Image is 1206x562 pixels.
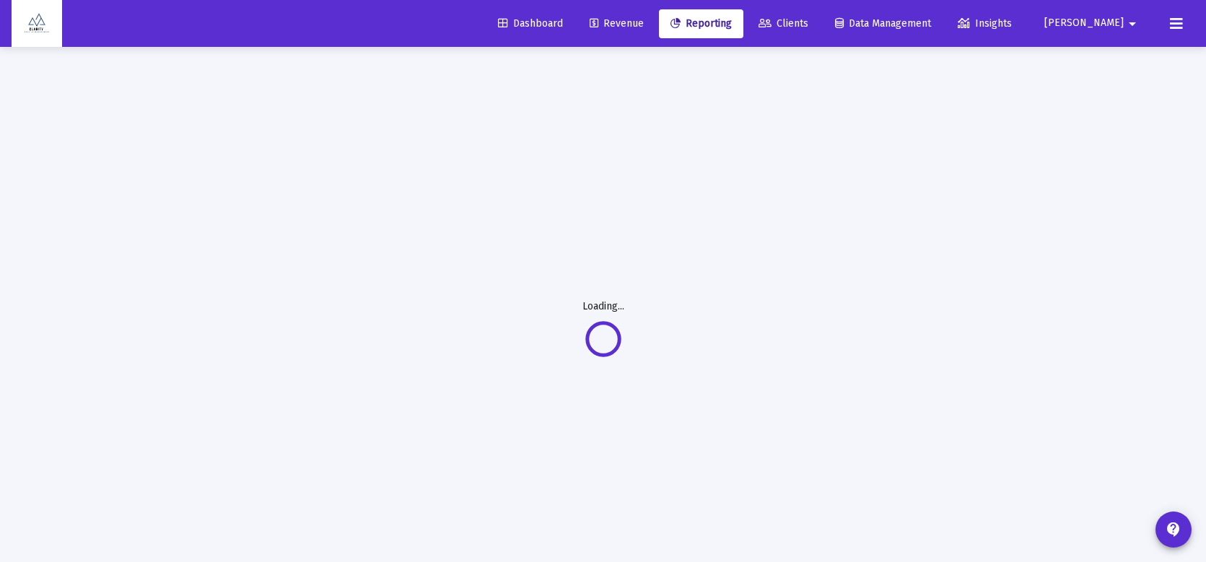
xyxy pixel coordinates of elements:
span: Revenue [590,17,644,30]
span: [PERSON_NAME] [1044,17,1124,30]
a: Insights [946,9,1023,38]
span: Data Management [835,17,931,30]
a: Dashboard [486,9,574,38]
mat-icon: arrow_drop_down [1124,9,1141,38]
a: Reporting [659,9,743,38]
span: Dashboard [498,17,563,30]
button: [PERSON_NAME] [1027,9,1158,38]
a: Revenue [578,9,655,38]
a: Data Management [823,9,943,38]
a: Clients [747,9,820,38]
span: Reporting [670,17,732,30]
span: Insights [958,17,1012,30]
img: Dashboard [22,9,51,38]
span: Clients [759,17,808,30]
mat-icon: contact_support [1165,521,1182,538]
